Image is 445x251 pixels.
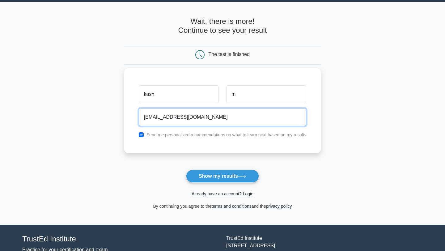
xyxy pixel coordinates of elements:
[146,132,307,137] label: Send me personalized recommendations on what to learn next based on my results
[139,108,307,126] input: Email
[120,202,325,210] div: By continuing you agree to the and the
[186,170,259,183] button: Show my results
[139,85,219,103] input: First name
[212,204,252,209] a: terms and conditions
[124,17,321,35] h4: Wait, there is more! Continue to see your result
[209,52,250,57] div: The test is finished
[22,235,219,244] h4: TrustEd Institute
[192,191,253,196] a: Already have an account? Login
[226,85,306,103] input: Last name
[266,204,292,209] a: privacy policy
